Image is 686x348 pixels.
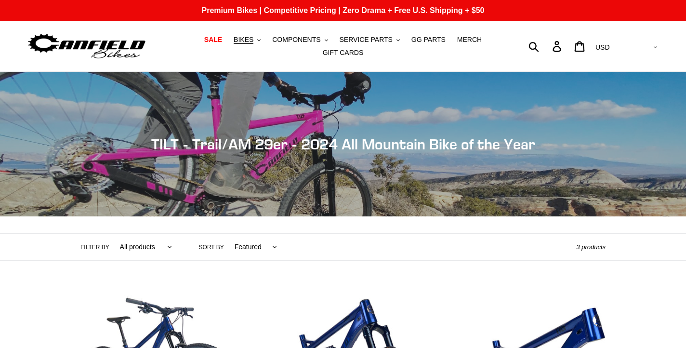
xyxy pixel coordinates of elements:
[411,36,446,44] span: GG PARTS
[199,33,227,46] a: SALE
[151,135,535,153] span: TILT - Trail/AM 29er - 2024 All Mountain Bike of the Year
[534,36,558,57] input: Search
[407,33,450,46] a: GG PARTS
[199,243,224,252] label: Sort by
[339,36,392,44] span: SERVICE PARTS
[267,33,332,46] button: COMPONENTS
[26,31,147,62] img: Canfield Bikes
[272,36,320,44] span: COMPONENTS
[318,46,369,59] a: GIFT CARDS
[229,33,265,46] button: BIKES
[323,49,364,57] span: GIFT CARDS
[80,243,109,252] label: Filter by
[457,36,482,44] span: MERCH
[334,33,404,46] button: SERVICE PARTS
[234,36,253,44] span: BIKES
[576,243,606,251] span: 3 products
[204,36,222,44] span: SALE
[452,33,487,46] a: MERCH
